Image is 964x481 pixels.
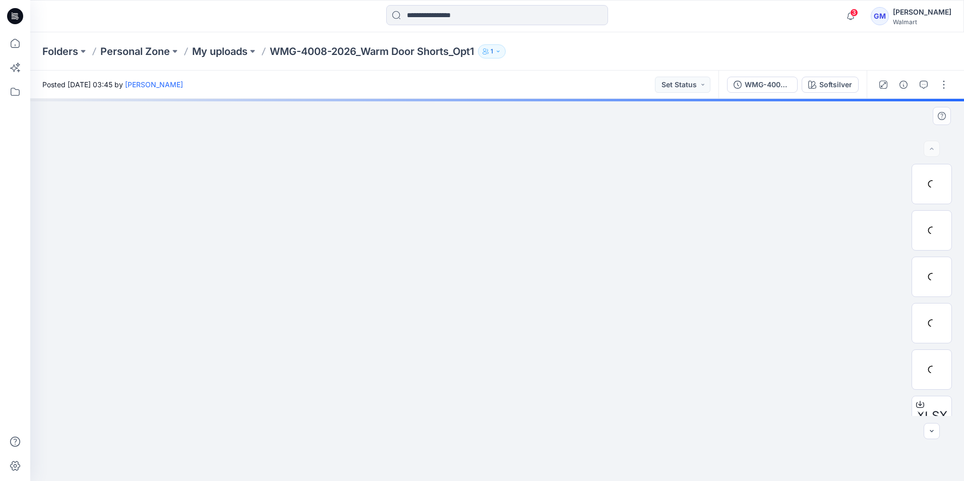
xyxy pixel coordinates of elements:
div: [PERSON_NAME] [893,6,951,18]
button: Softsilver [802,77,859,93]
p: 1 [491,46,493,57]
p: WMG-4008-2026_Warm Door Shorts_Opt1 [270,44,474,58]
a: My uploads [192,44,248,58]
a: Folders [42,44,78,58]
div: Softsilver [819,79,852,90]
div: WMG-4008-2026_Warm Door Shorts_Opt1_Full Colorway [745,79,791,90]
div: GM [871,7,889,25]
span: XLSX [917,407,947,425]
div: Walmart [893,18,951,26]
button: WMG-4008-2026_Warm Door Shorts_Opt1_Full Colorway [727,77,798,93]
button: Details [895,77,912,93]
span: 3 [850,9,858,17]
a: [PERSON_NAME] [125,80,183,89]
a: Personal Zone [100,44,170,58]
span: Posted [DATE] 03:45 by [42,79,183,90]
button: 1 [478,44,506,58]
